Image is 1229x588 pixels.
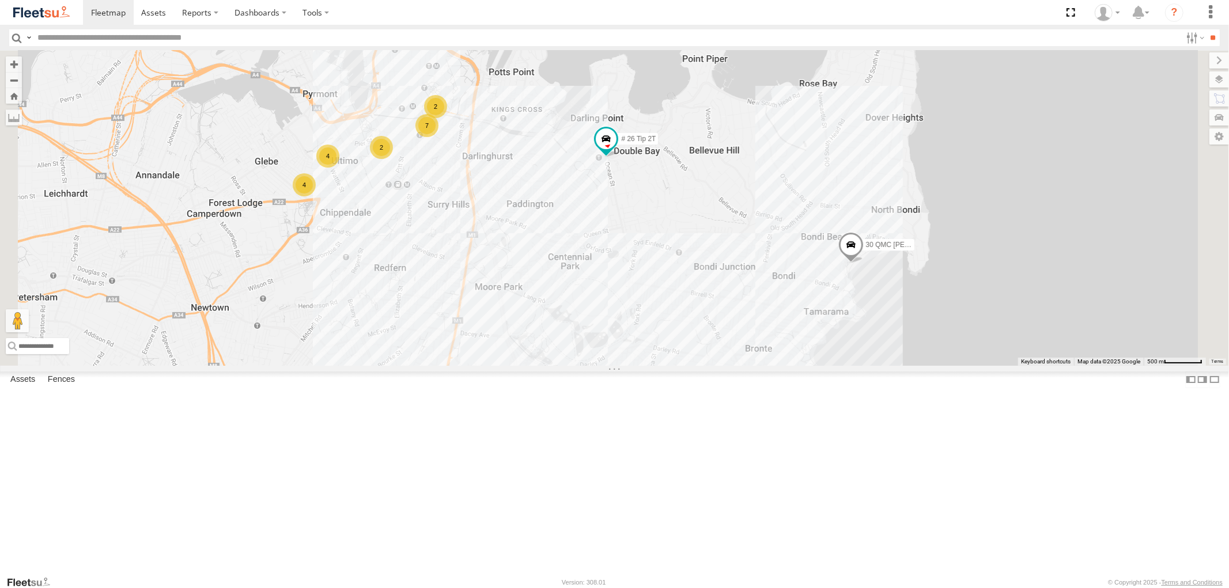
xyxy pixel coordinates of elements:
i: ? [1165,3,1183,22]
div: © Copyright 2025 - [1108,579,1223,586]
img: fleetsu-logo-horizontal.svg [12,5,71,20]
label: Map Settings [1209,128,1229,145]
label: Dock Summary Table to the Right [1197,371,1208,388]
span: # 26 Tip 2T [621,135,656,143]
button: Drag Pegman onto the map to open Street View [6,309,29,332]
label: Dock Summary Table to the Left [1185,371,1197,388]
div: 2 [424,95,447,118]
label: Hide Summary Table [1209,371,1220,388]
div: Version: 308.01 [562,579,606,586]
button: Keyboard shortcuts [1021,358,1071,366]
button: Zoom in [6,56,22,72]
a: Terms and Conditions [1162,579,1223,586]
span: 500 m [1147,358,1164,365]
button: Zoom out [6,72,22,88]
span: 30 QMC [PERSON_NAME] [865,241,950,249]
a: Visit our Website [6,576,59,588]
a: Terms (opens in new tab) [1212,359,1224,363]
label: Measure [6,109,22,126]
div: 4 [316,145,339,168]
div: Jackson Harris [1091,4,1124,21]
button: Zoom Home [6,88,22,104]
label: Search Query [24,29,33,46]
div: 2 [370,136,393,159]
label: Fences [42,372,81,388]
label: Search Filter Options [1182,29,1207,46]
label: Assets [5,372,41,388]
button: Map Scale: 500 m per 63 pixels [1144,358,1206,366]
span: Map data ©2025 Google [1077,358,1140,365]
div: 4 [293,173,316,196]
div: 7 [415,114,438,137]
